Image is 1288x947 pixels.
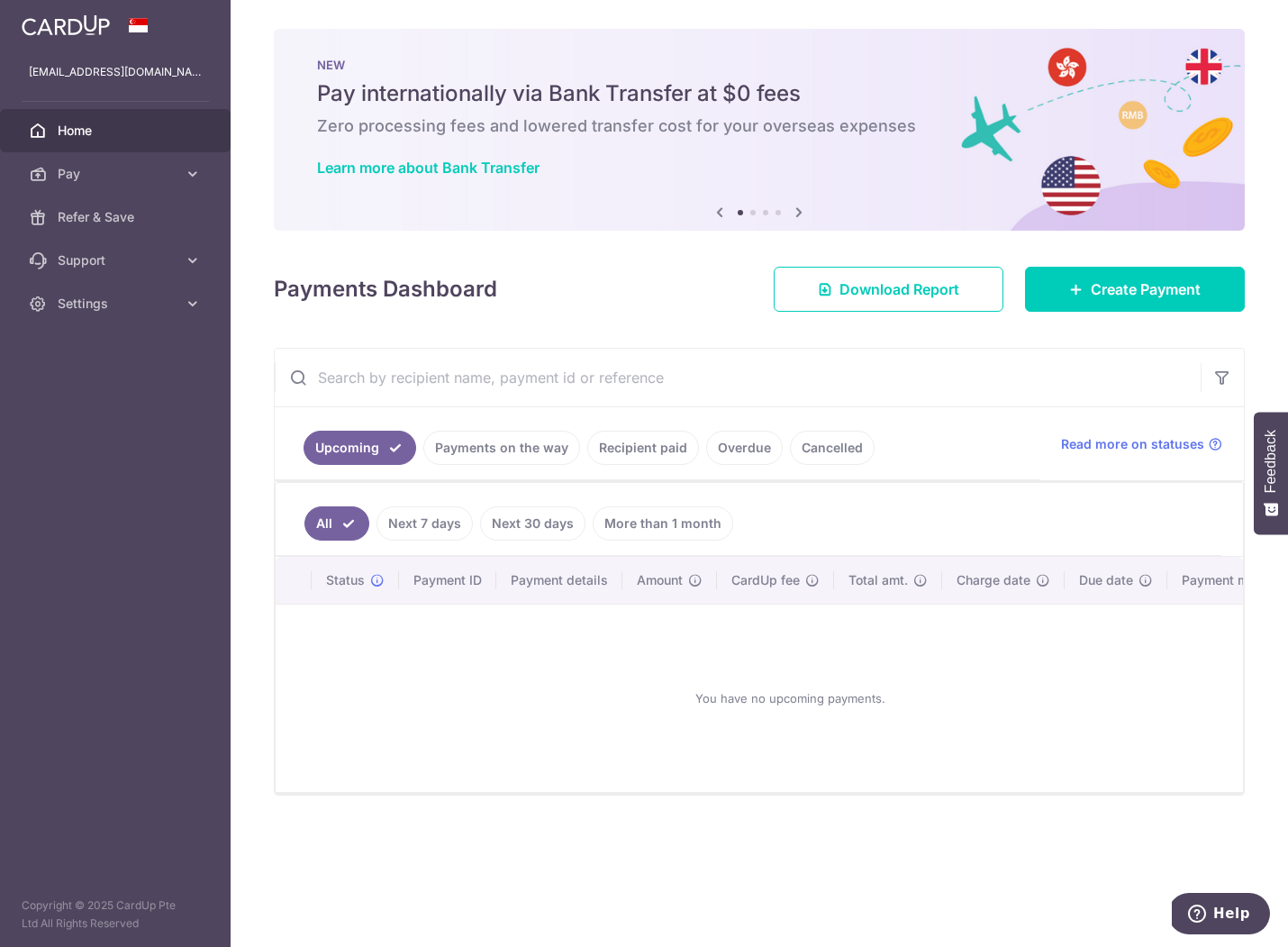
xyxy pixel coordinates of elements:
[1254,412,1288,534] button: Feedback - Show survey
[706,431,783,465] a: Overdue
[58,295,177,313] span: Settings
[58,165,177,183] span: Pay
[317,115,1202,137] h6: Zero processing fees and lowered transfer cost for your overseas expenses
[22,14,110,36] img: CardUp
[1025,267,1245,312] a: Create Payment
[423,431,580,465] a: Payments on the way
[29,63,202,81] p: [EMAIL_ADDRESS][DOMAIN_NAME]
[304,506,369,541] a: All
[58,122,177,140] span: Home
[317,79,1202,108] h5: Pay internationally via Bank Transfer at $0 fees
[317,159,540,177] a: Learn more about Bank Transfer
[274,29,1245,231] img: Bank transfer banner
[790,431,875,465] a: Cancelled
[317,58,1202,72] p: NEW
[58,251,177,269] span: Support
[848,571,908,589] span: Total amt.
[297,619,1283,778] div: You have no upcoming payments.
[274,273,497,305] h4: Payments Dashboard
[637,571,683,589] span: Amount
[1263,430,1279,493] span: Feedback
[731,571,800,589] span: CardUp fee
[326,571,365,589] span: Status
[1061,435,1222,453] a: Read more on statuses
[1091,278,1201,300] span: Create Payment
[399,557,496,604] th: Payment ID
[587,431,699,465] a: Recipient paid
[480,506,585,541] a: Next 30 days
[304,431,416,465] a: Upcoming
[1061,435,1204,453] span: Read more on statuses
[1172,893,1270,938] iframe: Opens a widget where you can find more information
[774,267,1003,312] a: Download Report
[839,278,959,300] span: Download Report
[957,571,1030,589] span: Charge date
[1079,571,1133,589] span: Due date
[593,506,733,541] a: More than 1 month
[496,557,622,604] th: Payment details
[275,349,1201,406] input: Search by recipient name, payment id or reference
[58,208,177,226] span: Refer & Save
[376,506,473,541] a: Next 7 days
